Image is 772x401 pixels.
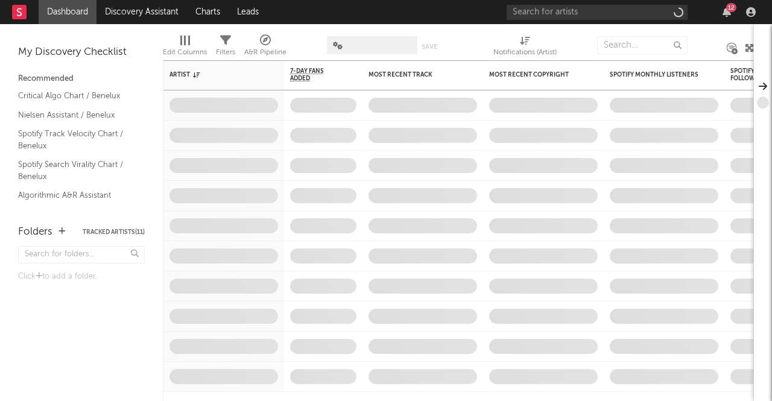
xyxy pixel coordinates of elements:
div: Edit Columns [163,30,207,65]
button: Save [422,43,437,50]
div: Filters [216,45,235,60]
input: Search for folders... [18,246,145,264]
a: Nielsen Assistant / Benelux [18,109,133,122]
div: Notifications (Artist) [493,45,557,60]
button: 12 [723,7,731,17]
div: Most Recent Copyright [489,71,580,78]
a: Critical Algo Chart / Benelux [18,89,133,103]
div: 12 [726,3,736,12]
div: A&R Pipeline [244,45,286,60]
div: Notifications (Artist) [493,30,557,65]
span: 7-Day Fans Added [290,68,338,82]
div: Click to add a folder. [18,270,145,284]
a: Algorithmic A&R Assistant (Benelux) [18,189,133,213]
button: Tracked Artists(11) [83,229,145,235]
div: A&R Pipeline [244,30,286,65]
div: My Discovery Checklist [18,45,145,60]
div: Filters [216,30,235,65]
div: Most Recent Track [369,71,459,78]
div: Artist [169,71,260,78]
a: Spotify Search Virality Chart / Benelux [18,158,133,183]
a: Spotify Track Velocity Chart / Benelux [18,127,133,152]
div: Spotify Monthly Listeners [610,71,700,78]
div: Edit Columns [163,45,207,60]
div: Recommended [18,72,145,86]
input: Search for artists [507,5,688,20]
div: Folders [18,225,52,239]
input: Search... [597,36,688,54]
